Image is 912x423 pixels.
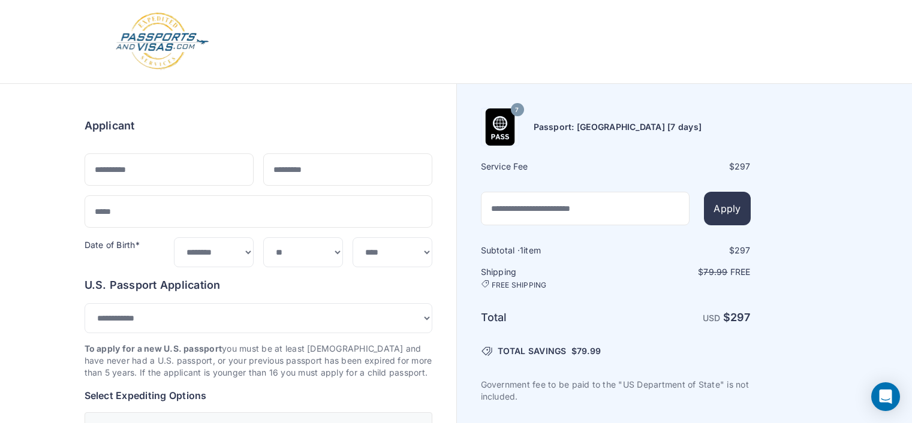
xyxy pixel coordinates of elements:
[871,382,900,411] div: Open Intercom Messenger
[730,267,751,277] span: Free
[730,311,751,324] span: 297
[481,266,615,290] h6: Shipping
[703,267,727,277] span: 79.99
[571,345,601,357] span: $
[481,244,615,256] h6: Subtotal · item
[481,379,751,403] p: Government fee to be paid to the "US Department of State" is not included.
[723,311,751,324] strong: $
[85,240,140,250] label: Date of Birth*
[498,345,567,357] span: TOTAL SAVINGS
[85,343,432,379] p: you must be at least [DEMOGRAPHIC_DATA] and have never had a U.S. passport, or your previous pass...
[481,161,615,173] h6: Service Fee
[115,12,210,71] img: Logo
[704,192,750,225] button: Apply
[492,280,547,290] span: FREE SHIPPING
[577,346,601,356] span: 79.99
[520,245,523,255] span: 1
[481,108,519,146] img: Product Name
[703,313,721,323] span: USD
[85,117,135,134] h6: Applicant
[617,266,751,278] p: $
[735,161,751,171] span: 297
[85,388,432,403] h6: Select Expediting Options
[534,121,702,133] h6: Passport: [GEOGRAPHIC_DATA] [7 days]
[481,309,615,326] h6: Total
[85,277,432,294] h6: U.S. Passport Application
[735,245,751,255] span: 297
[617,244,751,256] div: $
[617,161,751,173] div: $
[515,102,519,118] span: 7
[85,343,222,353] strong: To apply for a new U.S. passport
